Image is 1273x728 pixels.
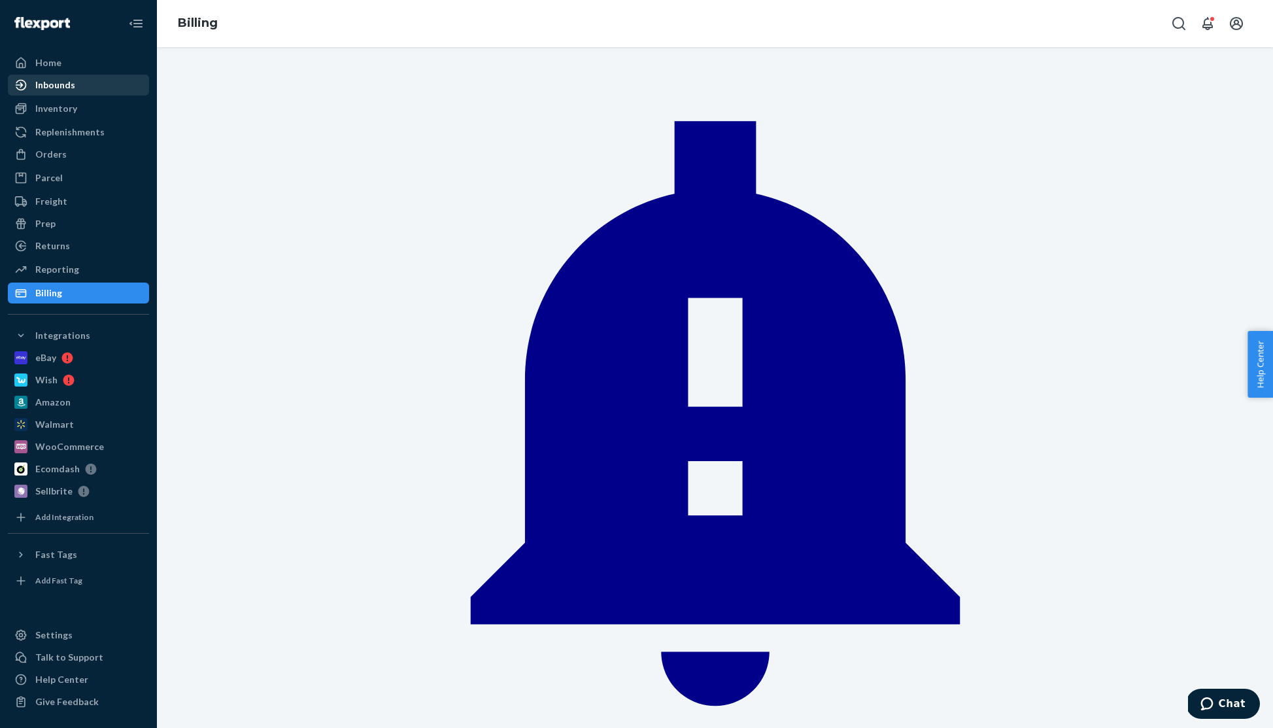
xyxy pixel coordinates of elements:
[35,485,73,498] div: Sellbrite
[8,75,149,95] a: Inbounds
[8,392,149,413] a: Amazon
[35,102,77,115] div: Inventory
[8,414,149,435] a: Walmart
[1166,10,1192,37] button: Open Search Box
[35,126,105,139] div: Replenishments
[1223,10,1249,37] button: Open account menu
[35,440,104,453] div: WooCommerce
[8,544,149,565] button: Fast Tags
[8,459,149,479] a: Ecomdash
[35,171,63,184] div: Parcel
[35,351,56,364] div: eBay
[8,691,149,712] button: Give Feedback
[35,56,61,69] div: Home
[35,418,74,431] div: Walmart
[1195,10,1221,37] button: Open notifications
[8,259,149,280] a: Reporting
[35,239,70,252] div: Returns
[35,396,71,409] div: Amazon
[8,52,149,73] a: Home
[8,235,149,256] a: Returns
[1248,331,1273,398] button: Help Center
[167,5,228,43] ol: breadcrumbs
[35,575,82,586] div: Add Fast Tag
[8,625,149,646] a: Settings
[35,286,62,300] div: Billing
[35,329,90,342] div: Integrations
[8,370,149,390] a: Wish
[8,481,149,502] a: Sellbrite
[8,570,149,591] a: Add Fast Tag
[1188,689,1260,721] iframe: Opens a widget where you can chat to one of our agents
[8,647,149,668] button: Talk to Support
[8,325,149,346] button: Integrations
[8,144,149,165] a: Orders
[8,669,149,690] a: Help Center
[35,78,75,92] div: Inbounds
[8,283,149,303] a: Billing
[8,167,149,188] a: Parcel
[8,191,149,212] a: Freight
[8,98,149,119] a: Inventory
[35,695,99,708] div: Give Feedback
[35,651,103,664] div: Talk to Support
[35,148,67,161] div: Orders
[35,217,56,230] div: Prep
[35,462,80,476] div: Ecomdash
[178,16,218,30] a: Billing
[8,507,149,528] a: Add Integration
[8,347,149,368] a: eBay
[35,511,93,523] div: Add Integration
[8,436,149,457] a: WooCommerce
[35,263,79,276] div: Reporting
[14,17,70,30] img: Flexport logo
[35,373,58,387] div: Wish
[8,213,149,234] a: Prep
[35,195,67,208] div: Freight
[35,673,88,686] div: Help Center
[8,122,149,143] a: Replenishments
[123,10,149,37] button: Close Navigation
[35,548,77,561] div: Fast Tags
[35,629,73,642] div: Settings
